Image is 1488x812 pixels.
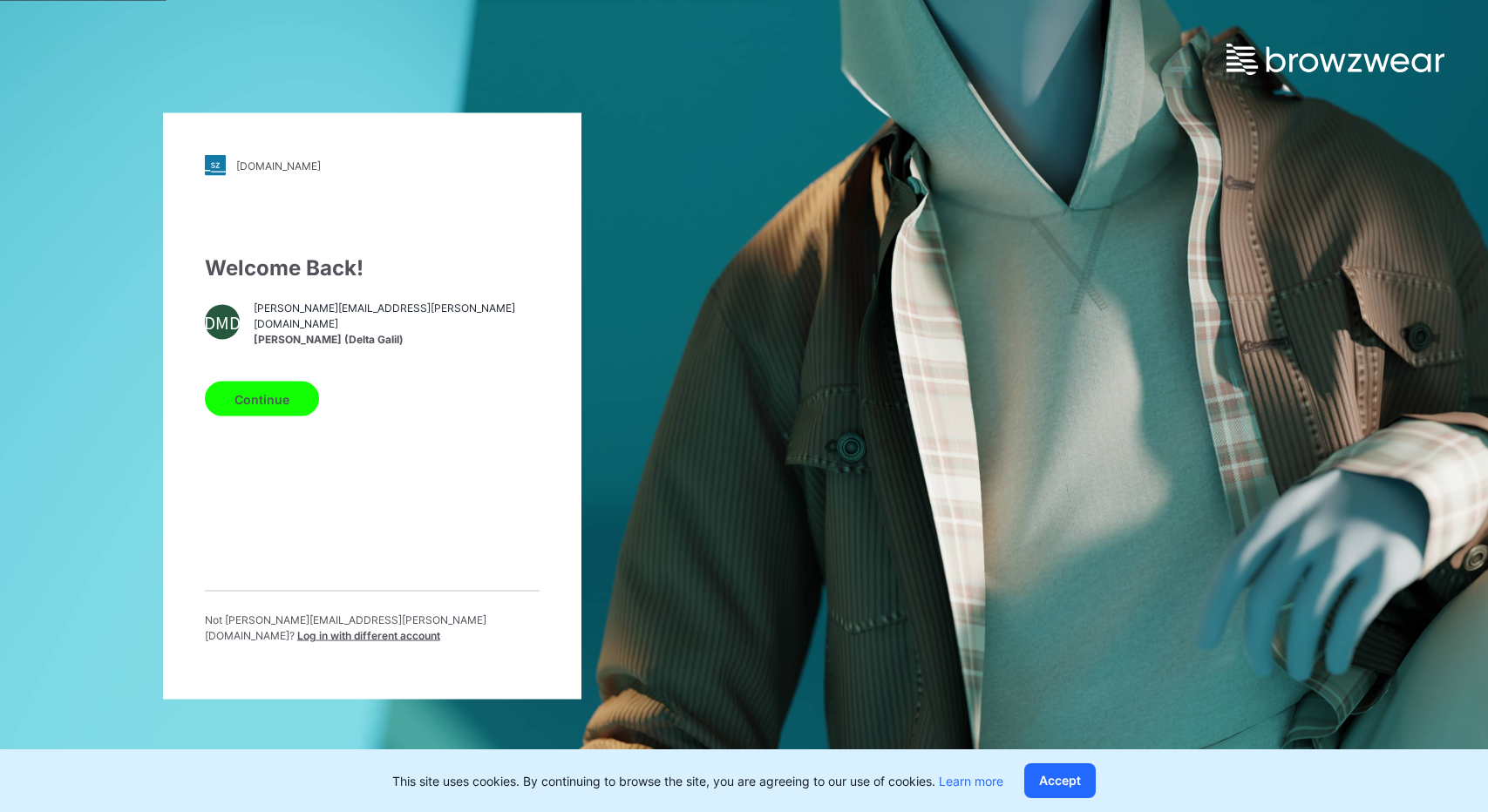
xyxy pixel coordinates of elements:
[205,155,226,176] img: stylezone-logo.562084cfcfab977791bfbf7441f1a819.svg
[392,772,1003,790] p: This site uses cookies. By continuing to browse the site, you are agreeing to our use of cookies.
[205,612,540,644] p: Not [PERSON_NAME][EMAIL_ADDRESS][PERSON_NAME][DOMAIN_NAME] ?
[297,629,440,642] span: Log in with different account
[236,159,321,172] div: [DOMAIN_NAME]
[254,300,540,331] span: [PERSON_NAME][EMAIL_ADDRESS][PERSON_NAME][DOMAIN_NAME]
[205,305,240,340] div: DMD
[205,382,319,416] button: Continue
[205,253,540,284] div: Welcome Back!
[205,155,540,176] a: [DOMAIN_NAME]
[939,774,1003,788] a: Learn more
[1226,44,1444,75] img: browzwear-logo.e42bd6dac1945053ebaf764b6aa21510.svg
[1024,763,1096,798] button: Accept
[254,331,540,347] span: [PERSON_NAME] (Delta Galil)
